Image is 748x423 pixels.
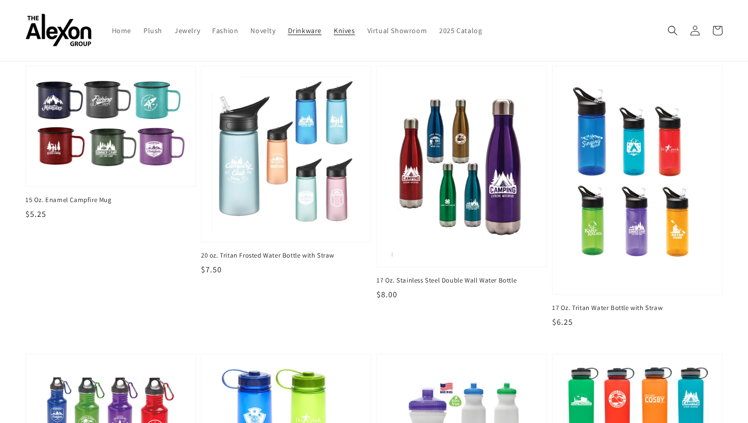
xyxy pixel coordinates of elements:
span: Fashion [212,26,238,35]
a: 17 Oz. Tritan Water Bottle with Straw 17 Oz. Tritan Water Bottle with Straw $6.25 [552,66,723,328]
a: Home [106,20,137,41]
a: Jewelry [168,20,206,41]
a: Novelty [244,20,281,41]
span: Virtual Showroom [367,26,427,35]
span: $8.00 [377,289,397,300]
span: Drinkware [288,26,322,35]
a: 2025 Catalog [433,20,488,41]
img: 17 Oz. Stainless Steel Double Wall Water Bottle [387,76,536,257]
a: 15 Oz. Enamel Campfire Mug 15 Oz. Enamel Campfire Mug $5.25 [25,66,196,220]
span: $5.25 [25,209,46,219]
span: Novelty [250,26,275,35]
a: 20 oz. Tritan Frosted Water Bottle with Straw 20 oz. Tritan Frosted Water Bottle with Straw $7.50 [201,66,371,276]
a: 17 Oz. Stainless Steel Double Wall Water Bottle 17 Oz. Stainless Steel Double Wall Water Bottle $... [377,66,547,301]
span: 15 Oz. Enamel Campfire Mug [25,195,196,205]
span: Knives [334,26,355,35]
img: 15 Oz. Enamel Campfire Mug [36,76,185,176]
span: Jewelry [175,26,200,35]
span: 20 oz. Tritan Frosted Water Bottle with Straw [201,251,371,260]
span: 2025 Catalog [439,26,482,35]
span: 17 Oz. Tritan Water Bottle with Straw [552,303,723,313]
a: Drinkware [282,20,328,41]
a: Fashion [206,20,244,41]
span: Plush [143,26,162,35]
summary: Search [661,19,684,42]
span: $7.50 [201,264,222,275]
a: Knives [328,20,361,41]
span: 17 Oz. Stainless Steel Double Wall Water Bottle [377,276,547,285]
img: The Alexon Group [25,14,92,47]
span: Home [112,26,131,35]
img: 20 oz. Tritan Frosted Water Bottle with Straw [212,76,361,232]
span: $6.25 [552,317,573,327]
a: Plush [137,20,168,41]
a: Virtual Showroom [361,20,434,41]
img: 17 Oz. Tritan Water Bottle with Straw [563,76,712,284]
